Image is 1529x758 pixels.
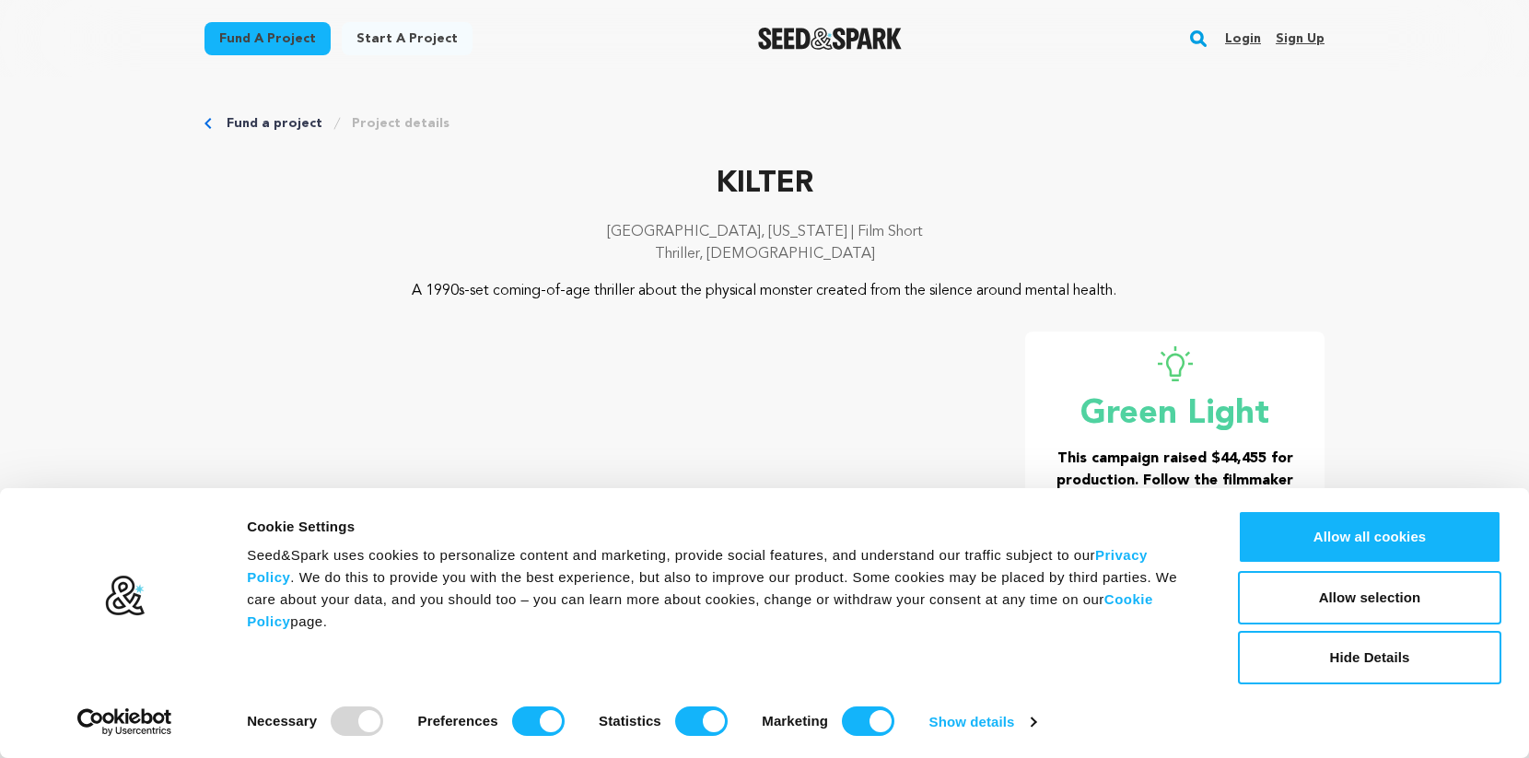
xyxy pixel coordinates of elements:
[247,516,1196,538] div: Cookie Settings
[204,22,331,55] a: Fund a project
[758,28,903,50] a: Seed&Spark Homepage
[1238,571,1501,624] button: Allow selection
[418,713,498,729] strong: Preferences
[104,575,146,617] img: logo
[1276,24,1325,53] a: Sign up
[1225,24,1261,53] a: Login
[1238,510,1501,564] button: Allow all cookies
[246,699,247,700] legend: Consent Selection
[1047,396,1302,433] p: Green Light
[204,114,1325,133] div: Breadcrumb
[929,708,1036,736] a: Show details
[204,162,1325,206] p: KILTER
[317,280,1213,302] p: A 1990s-set coming-of-age thriller about the physical monster created from the silence around men...
[758,28,903,50] img: Seed&Spark Logo Dark Mode
[352,114,449,133] a: Project details
[247,547,1148,585] a: Privacy Policy
[342,22,473,55] a: Start a project
[599,713,661,729] strong: Statistics
[247,713,317,729] strong: Necessary
[1047,448,1302,536] h3: This campaign raised $44,455 for production. Follow the filmmaker to receive future updates on th...
[227,114,322,133] a: Fund a project
[1238,631,1501,684] button: Hide Details
[762,713,828,729] strong: Marketing
[204,243,1325,265] p: Thriller, [DEMOGRAPHIC_DATA]
[247,544,1196,633] div: Seed&Spark uses cookies to personalize content and marketing, provide social features, and unders...
[204,221,1325,243] p: [GEOGRAPHIC_DATA], [US_STATE] | Film Short
[44,708,205,736] a: Usercentrics Cookiebot - opens in a new window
